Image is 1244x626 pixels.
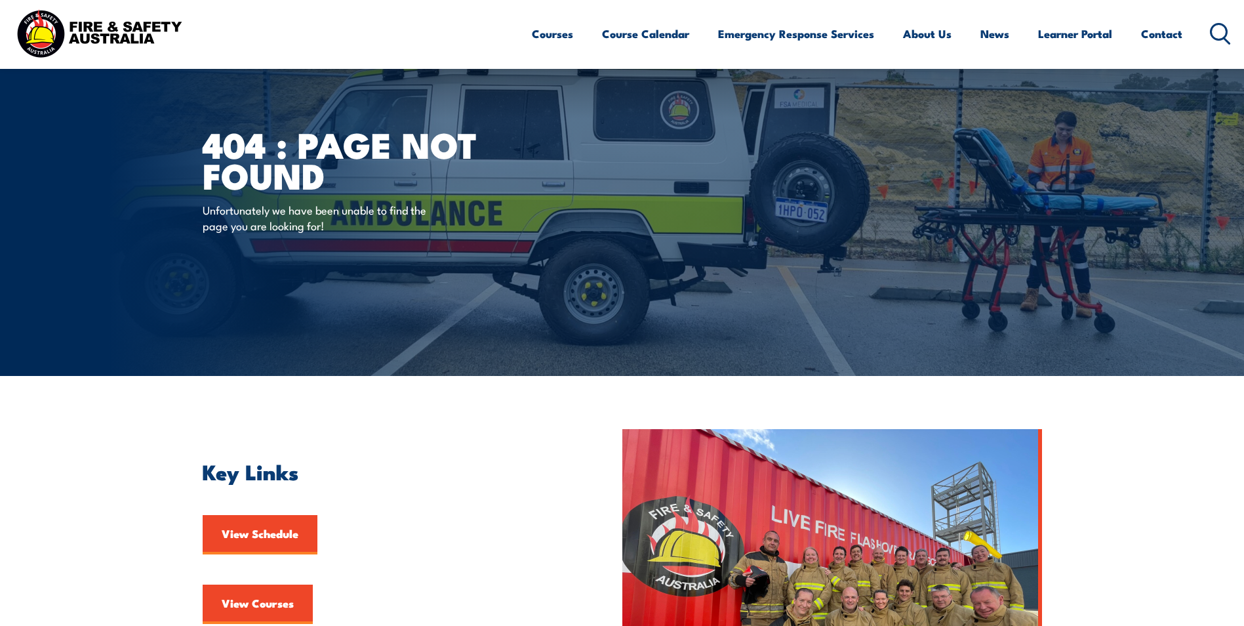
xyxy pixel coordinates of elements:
a: Emergency Response Services [718,16,874,51]
a: View Courses [203,585,313,624]
a: Courses [532,16,573,51]
a: Course Calendar [602,16,689,51]
a: Learner Portal [1038,16,1112,51]
a: News [980,16,1009,51]
a: About Us [903,16,952,51]
h1: 404 : Page Not Found [203,129,527,190]
h2: Key Links [203,462,562,480]
a: View Schedule [203,515,317,554]
p: Unfortunately we have been unable to find the page you are looking for! [203,202,442,233]
a: Contact [1141,16,1182,51]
